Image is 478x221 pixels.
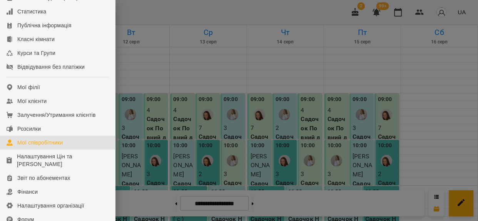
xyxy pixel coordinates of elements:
div: Фінанси [17,188,38,196]
div: Статистика [17,8,47,15]
div: Мої співробітники [17,139,63,146]
div: Розсилки [17,125,41,133]
div: Залучення/Утримання клієнтів [17,111,96,119]
div: Мої клієнти [17,97,47,105]
div: Налаштування Цін та [PERSON_NAME] [17,153,109,168]
div: Звіт по абонементах [17,174,70,182]
div: Публічна інформація [17,22,71,29]
div: Мої філії [17,83,40,91]
div: Налаштування організації [17,202,84,209]
div: Курси та Групи [17,49,55,57]
div: Класні кімнати [17,35,55,43]
div: Відвідування без платіжки [17,63,85,71]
